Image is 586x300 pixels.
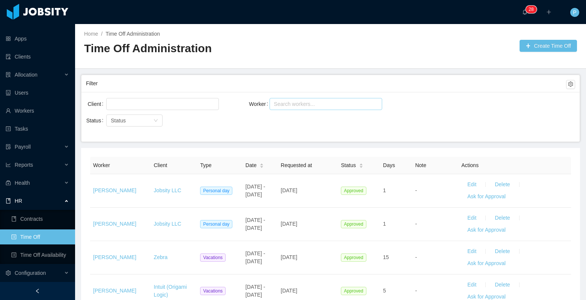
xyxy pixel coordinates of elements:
a: icon: bookContracts [11,211,69,226]
span: [DATE] [281,221,297,227]
span: Status [341,161,356,169]
label: Status [86,118,107,124]
i: icon: medicine-box [6,180,11,185]
span: [DATE] [281,254,297,260]
span: Vacations [200,253,226,262]
span: Health [15,180,30,186]
button: Ask for Approval [461,191,512,203]
a: Home [84,31,98,37]
a: [PERSON_NAME] [93,187,136,193]
a: icon: profileTasks [6,121,69,136]
i: icon: plus [546,9,551,15]
sup: 28 [526,6,536,13]
button: Edit [461,246,482,258]
a: icon: profileTime Off [11,229,69,244]
i: icon: down [154,118,158,124]
p: 2 [529,6,531,13]
span: / [101,31,102,37]
a: icon: robotUsers [6,85,69,100]
span: Approved [341,187,366,195]
span: Approved [341,220,366,228]
span: Days [383,162,395,168]
span: Status [111,118,126,124]
span: 15 [383,254,389,260]
div: Sort [259,162,264,167]
i: icon: caret-up [260,162,264,164]
p: 8 [531,6,534,13]
span: 1 [383,187,386,193]
button: Edit [461,212,482,224]
span: - [415,187,417,193]
span: P [573,8,576,17]
label: Client [88,101,107,107]
span: [DATE] - [DATE] [246,284,265,298]
button: Delete [489,212,516,224]
span: 5 [383,288,386,294]
span: Actions [461,162,479,168]
span: Requested at [281,162,312,168]
span: HR [15,198,22,204]
a: Jobsity LLC [154,221,181,227]
span: Approved [341,253,366,262]
span: Allocation [15,72,38,78]
div: Filter [86,77,566,90]
span: [DATE] [281,187,297,193]
i: icon: caret-down [359,165,363,167]
span: [DATE] - [DATE] [246,217,265,231]
span: Client [154,162,167,168]
a: Zebra [154,254,168,260]
span: Date [246,161,257,169]
span: - [415,254,417,260]
span: Vacations [200,287,226,295]
i: icon: file-protect [6,144,11,149]
input: Worker [272,99,276,109]
button: Ask for Approval [461,224,512,236]
span: Approved [341,287,366,295]
i: icon: bell [522,9,527,15]
div: Sort [359,162,363,167]
span: [DATE] - [DATE] [246,184,265,197]
input: Client [108,99,113,109]
span: Personal day [200,220,232,228]
i: icon: caret-up [359,162,363,164]
a: icon: appstoreApps [6,31,69,46]
h2: Time Off Administration [84,41,331,56]
i: icon: setting [6,270,11,276]
button: Ask for Approval [461,258,512,270]
span: 1 [383,221,386,227]
button: Edit [461,279,482,291]
a: Time Off Administration [105,31,160,37]
span: Personal day [200,187,232,195]
span: Reports [15,162,33,168]
a: icon: profileTime Off Availability [11,247,69,262]
span: [DATE] - [DATE] [246,250,265,264]
span: - [415,288,417,294]
i: icon: caret-down [260,165,264,167]
span: - [415,221,417,227]
span: Note [415,162,426,168]
i: icon: line-chart [6,162,11,167]
button: Delete [489,246,516,258]
span: [DATE] [281,288,297,294]
a: icon: auditClients [6,49,69,64]
a: icon: userWorkers [6,103,69,118]
a: [PERSON_NAME] [93,254,136,260]
i: icon: solution [6,72,11,77]
a: [PERSON_NAME] [93,221,136,227]
button: icon: setting [566,80,575,89]
span: Configuration [15,270,46,276]
span: Worker [93,162,110,168]
button: icon: plusCreate Time Off [520,40,577,52]
button: Delete [489,179,516,191]
i: icon: book [6,198,11,204]
button: Edit [461,179,482,191]
button: Delete [489,279,516,291]
a: Intuit (Origami Logic) [154,284,187,298]
a: Jobsity LLC [154,187,181,193]
div: Search workers... [274,100,371,108]
label: Worker [249,101,271,107]
span: Type [200,162,211,168]
span: Payroll [15,144,31,150]
a: [PERSON_NAME] [93,288,136,294]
